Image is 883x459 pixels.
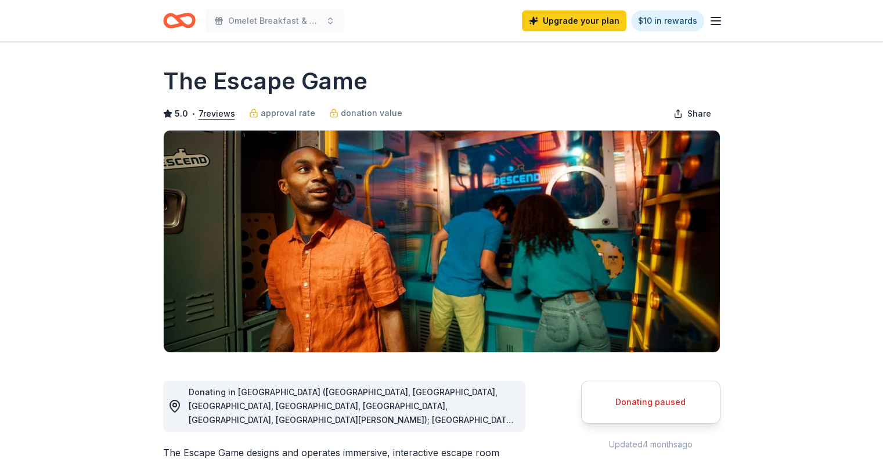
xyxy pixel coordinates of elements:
[329,106,402,120] a: donation value
[228,14,321,28] span: Omelet Breakfast & Silent Auction Fundraiser
[664,102,720,125] button: Share
[163,65,367,97] h1: The Escape Game
[261,106,315,120] span: approval rate
[522,10,626,31] a: Upgrade your plan
[175,107,188,121] span: 5.0
[631,10,704,31] a: $10 in rewards
[164,131,720,352] img: Image for The Escape Game
[249,106,315,120] a: approval rate
[687,107,711,121] span: Share
[199,107,235,121] button: 7reviews
[596,395,706,409] div: Donating paused
[581,438,720,451] div: Updated 4 months ago
[163,7,196,34] a: Home
[205,9,344,32] button: Omelet Breakfast & Silent Auction Fundraiser
[341,106,402,120] span: donation value
[191,109,195,118] span: •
